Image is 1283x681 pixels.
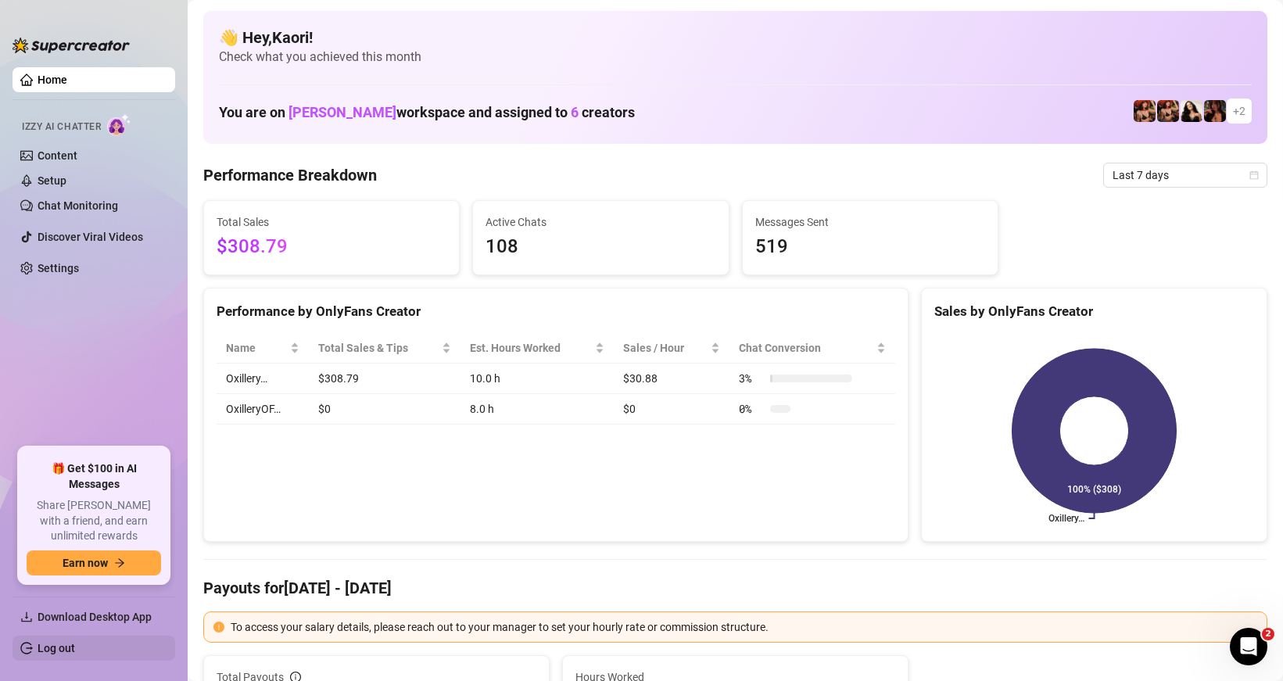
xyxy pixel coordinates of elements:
[20,611,33,623] span: download
[107,113,131,136] img: AI Chatter
[38,174,66,187] a: Setup
[1262,628,1274,640] span: 2
[934,301,1254,322] div: Sales by OnlyFans Creator
[1113,163,1258,187] span: Last 7 days
[63,557,108,569] span: Earn now
[13,38,130,53] img: logo-BBDzfeDw.svg
[461,394,614,425] td: 8.0 h
[38,73,67,86] a: Home
[309,333,461,364] th: Total Sales & Tips
[38,611,152,623] span: Download Desktop App
[219,104,635,121] h1: You are on workspace and assigned to creators
[219,27,1252,48] h4: 👋 Hey, Kaori !
[27,498,161,544] span: Share [PERSON_NAME] with a friend, and earn unlimited rewards
[1048,513,1084,524] text: Oxillery…
[486,232,715,262] span: 108
[461,364,614,394] td: 10.0 h
[226,339,287,357] span: Name
[217,232,446,262] span: $308.79
[38,149,77,162] a: Content
[38,231,143,243] a: Discover Viral Videos
[38,199,118,212] a: Chat Monitoring
[739,400,764,418] span: 0 %
[213,622,224,633] span: exclamation-circle
[27,550,161,575] button: Earn nowarrow-right
[1249,170,1259,180] span: calendar
[614,394,729,425] td: $0
[217,213,446,231] span: Total Sales
[1233,102,1245,120] span: + 2
[27,461,161,492] span: 🎁 Get $100 in AI Messages
[470,339,592,357] div: Est. Hours Worked
[38,642,75,654] a: Log out
[614,364,729,394] td: $30.88
[217,333,309,364] th: Name
[219,48,1252,66] span: Check what you achieved this month
[217,394,309,425] td: OxilleryOF…
[217,364,309,394] td: Oxillery…
[288,104,396,120] span: [PERSON_NAME]
[38,262,79,274] a: Settings
[1204,100,1226,122] img: steph
[739,339,873,357] span: Chat Conversion
[1230,628,1267,665] iframe: Intercom live chat
[217,301,895,322] div: Performance by OnlyFans Creator
[309,394,461,425] td: $0
[309,364,461,394] td: $308.79
[1134,100,1156,122] img: Oxillery
[614,333,729,364] th: Sales / Hour
[486,213,715,231] span: Active Chats
[1181,100,1202,122] img: mads
[623,339,708,357] span: Sales / Hour
[739,370,764,387] span: 3 %
[203,577,1267,599] h4: Payouts for [DATE] - [DATE]
[755,213,985,231] span: Messages Sent
[755,232,985,262] span: 519
[1157,100,1179,122] img: OxilleryOF
[203,164,377,186] h4: Performance Breakdown
[22,120,101,134] span: Izzy AI Chatter
[571,104,579,120] span: 6
[231,618,1257,636] div: To access your salary details, please reach out to your manager to set your hourly rate or commis...
[729,333,895,364] th: Chat Conversion
[318,339,439,357] span: Total Sales & Tips
[114,557,125,568] span: arrow-right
